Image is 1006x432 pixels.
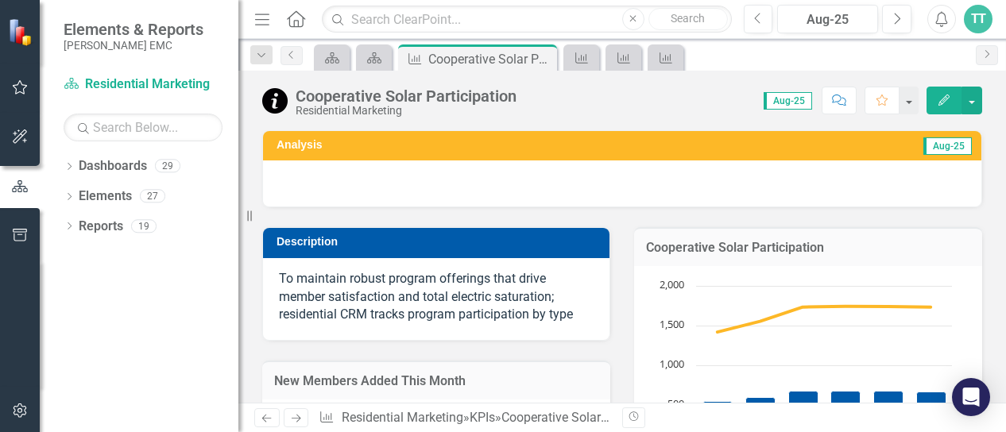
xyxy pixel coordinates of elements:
small: [PERSON_NAME] EMC [64,39,203,52]
div: 27 [140,190,165,203]
text: 500 [667,396,684,411]
p: To maintain robust program offerings that drive member satisfaction and total electric saturation... [279,270,594,325]
span: Search [671,12,705,25]
h3: New Members Added This Month [274,374,598,388]
a: Residential Marketing [64,75,222,94]
text: 2,000 [660,277,684,291]
div: Cooperative Solar Participation [428,49,553,69]
div: Cooperative Solar Participation [501,410,675,425]
img: ClearPoint Strategy [8,18,36,46]
h3: Description [277,236,602,248]
button: TT [964,5,992,33]
div: 19 [131,219,157,233]
div: Cooperative Solar Participation [296,87,517,105]
h3: Cooperative Solar Participation [646,241,970,255]
a: Dashboards [79,157,147,175]
input: Search ClearPoint... [322,6,731,33]
div: Open Intercom Messenger [952,378,990,416]
div: » » [319,409,610,427]
button: Search [648,8,728,30]
div: 29 [155,160,180,173]
a: Elements [79,187,132,206]
img: Information Only (No Update) [262,88,288,114]
div: Residential Marketing [296,105,517,117]
input: Search Below... [64,114,222,141]
div: Aug-25 [783,10,873,29]
span: Elements & Reports [64,20,203,39]
span: Aug-25 [923,137,972,155]
h3: Analysis [277,139,609,151]
a: KPIs [470,410,495,425]
a: Residential Marketing [342,410,463,425]
text: 1,500 [660,317,684,331]
button: Aug-25 [777,5,878,33]
span: Aug-25 [764,92,812,110]
text: 1,000 [660,357,684,371]
a: Reports [79,218,123,236]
